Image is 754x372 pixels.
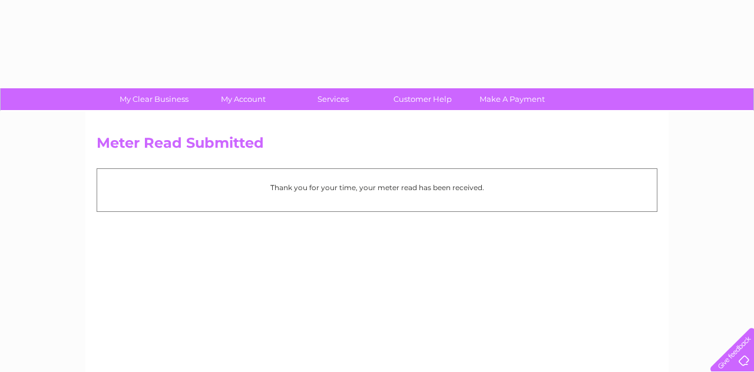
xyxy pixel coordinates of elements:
[195,88,292,110] a: My Account
[285,88,382,110] a: Services
[464,88,561,110] a: Make A Payment
[103,182,651,193] p: Thank you for your time, your meter read has been received.
[97,135,657,157] h2: Meter Read Submitted
[105,88,203,110] a: My Clear Business
[374,88,471,110] a: Customer Help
